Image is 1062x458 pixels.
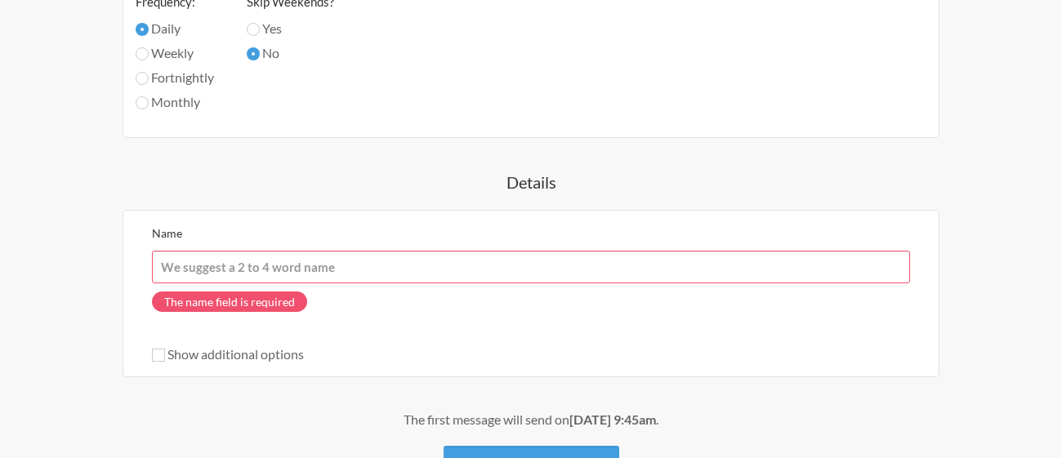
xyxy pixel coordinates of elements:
label: Show additional options [152,346,304,362]
input: Fortnightly [136,72,149,85]
input: No [247,47,260,60]
input: We suggest a 2 to 4 word name [152,251,910,283]
input: Daily [136,23,149,36]
label: Weekly [136,43,214,63]
label: Yes [247,19,334,38]
label: No [247,43,334,63]
input: Yes [247,23,260,36]
input: Weekly [136,47,149,60]
span: The name field is required [152,291,307,312]
div: The first message will send on . [57,410,1005,429]
label: Fortnightly [136,68,214,87]
strong: [DATE] 9:45am [569,411,656,427]
input: Monthly [136,96,149,109]
h4: Details [57,171,1005,193]
label: Daily [136,19,214,38]
label: Monthly [136,92,214,112]
label: Name [152,226,182,240]
input: Show additional options [152,349,165,362]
